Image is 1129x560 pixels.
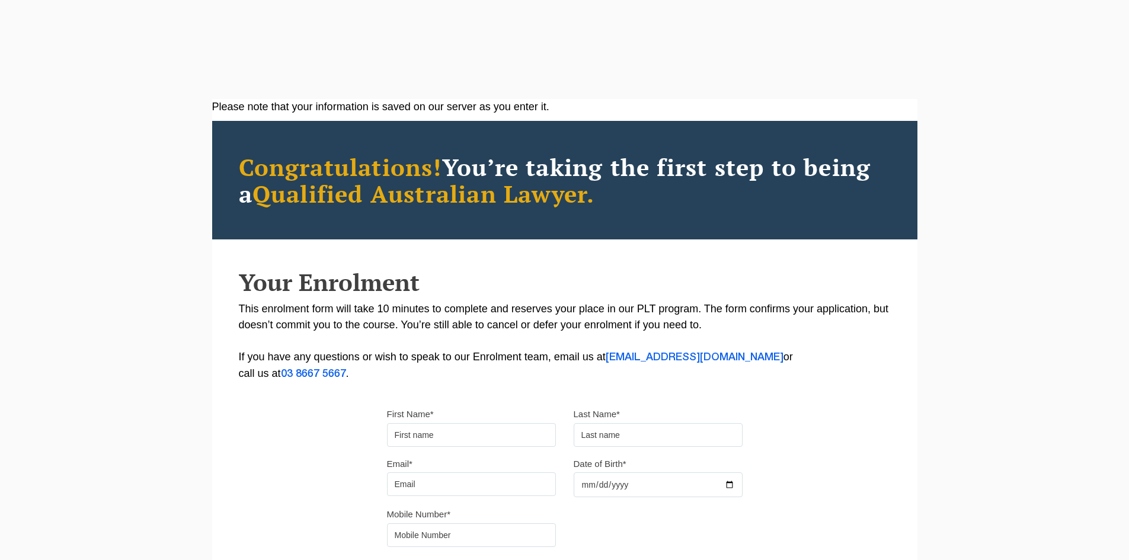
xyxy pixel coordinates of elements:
a: 03 8667 5667 [281,369,346,379]
label: Date of Birth* [574,458,626,470]
input: First name [387,423,556,447]
h2: Your Enrolment [239,269,891,295]
a: [EMAIL_ADDRESS][DOMAIN_NAME] [606,353,783,362]
input: Email [387,472,556,496]
p: This enrolment form will take 10 minutes to complete and reserves your place in our PLT program. ... [239,301,891,382]
h2: You’re taking the first step to being a [239,153,891,207]
label: First Name* [387,408,434,420]
label: Last Name* [574,408,620,420]
label: Mobile Number* [387,508,451,520]
label: Email* [387,458,412,470]
span: Congratulations! [239,151,442,183]
input: Mobile Number [387,523,556,547]
div: Please note that your information is saved on our server as you enter it. [212,99,917,115]
input: Last name [574,423,743,447]
span: Qualified Australian Lawyer. [252,178,595,209]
